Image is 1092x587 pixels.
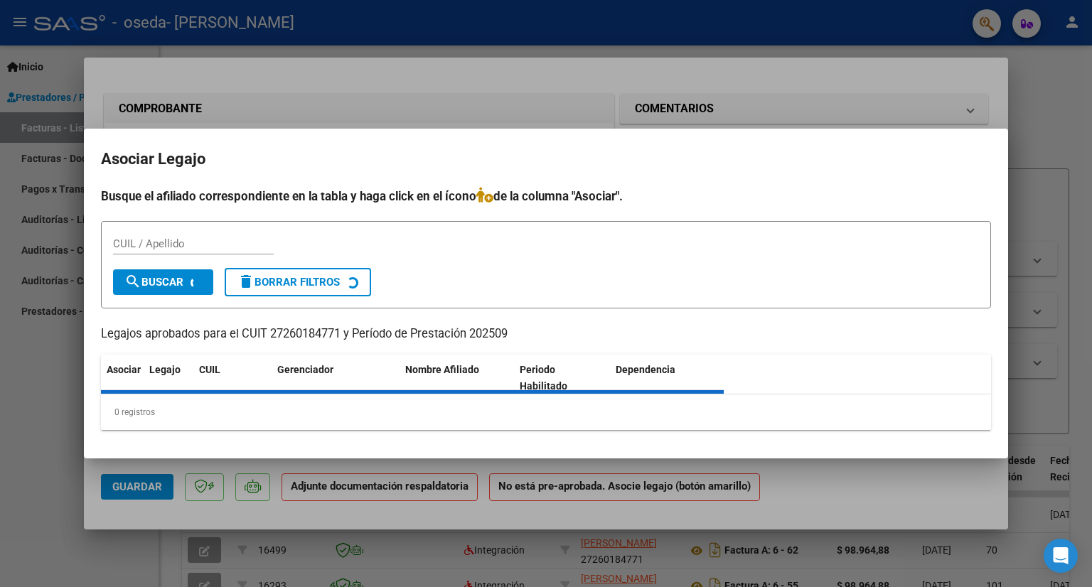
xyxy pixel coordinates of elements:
[616,364,675,375] span: Dependencia
[124,273,141,290] mat-icon: search
[514,355,610,402] datatable-header-cell: Periodo Habilitado
[144,355,193,402] datatable-header-cell: Legajo
[1044,539,1078,573] div: Open Intercom Messenger
[237,273,255,290] mat-icon: delete
[101,146,991,173] h2: Asociar Legajo
[193,355,272,402] datatable-header-cell: CUIL
[405,364,479,375] span: Nombre Afiliado
[400,355,514,402] datatable-header-cell: Nombre Afiliado
[610,355,724,402] datatable-header-cell: Dependencia
[113,269,213,295] button: Buscar
[272,355,400,402] datatable-header-cell: Gerenciador
[101,355,144,402] datatable-header-cell: Asociar
[101,325,991,343] p: Legajos aprobados para el CUIT 27260184771 y Período de Prestación 202509
[237,276,340,289] span: Borrar Filtros
[277,364,333,375] span: Gerenciador
[101,394,991,430] div: 0 registros
[225,268,371,296] button: Borrar Filtros
[199,364,220,375] span: CUIL
[124,276,183,289] span: Buscar
[149,364,181,375] span: Legajo
[107,364,141,375] span: Asociar
[101,187,991,205] h4: Busque el afiliado correspondiente en la tabla y haga click en el ícono de la columna "Asociar".
[520,364,567,392] span: Periodo Habilitado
